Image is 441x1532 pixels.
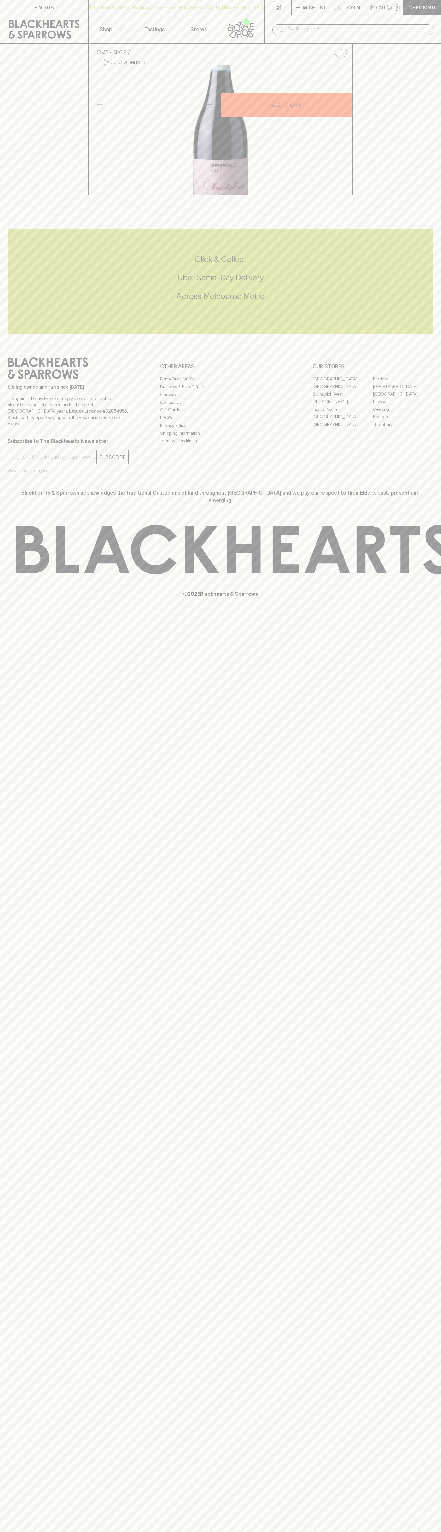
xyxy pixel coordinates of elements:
[97,450,128,464] button: SUBSCRIBE
[160,429,281,437] a: Shipping Information
[8,395,129,427] p: It is against the law to sell or supply alcohol to, or to obtain alcohol on behalf of a person un...
[312,375,373,383] a: [GEOGRAPHIC_DATA]
[396,6,398,9] p: 0
[373,390,433,398] a: [GEOGRAPHIC_DATA]
[177,15,221,43] a: Stores
[89,65,352,195] img: 40541.png
[408,4,437,11] p: Checkout
[160,363,281,370] p: OTHER AREAS
[104,59,145,66] button: Add to wishlist
[69,409,127,414] strong: Liquor License #32064953
[13,452,96,462] input: e.g. jane@blackheartsandsparrows.com.au
[303,4,327,11] p: Wishlist
[373,421,433,428] a: Thornbury
[8,229,433,334] div: Call to action block
[270,101,304,108] p: ADD TO CART
[144,26,165,33] p: Tastings
[160,391,281,398] a: Careers
[8,437,129,445] p: Subscribe to The Blackhearts Newsletter
[370,4,385,11] p: $0.00
[160,437,281,445] a: Terms & Conditions
[190,26,207,33] p: Stores
[312,398,373,405] a: [PERSON_NAME]
[332,46,350,62] button: Add to wishlist
[373,375,433,383] a: Braddon
[89,15,133,43] button: Shop
[8,254,433,264] h5: Click & Collect
[8,384,129,390] p: Sibling owned and run since [DATE]
[312,363,433,370] p: OUR STORES
[100,26,112,33] p: Shop
[160,414,281,421] a: FAQ's
[312,390,373,398] a: Brunswick West
[373,405,433,413] a: Geelong
[160,375,281,383] a: Bottle Drop FAQ's
[312,413,373,421] a: [GEOGRAPHIC_DATA]
[34,4,54,11] p: FIND US
[312,383,373,390] a: [GEOGRAPHIC_DATA]
[8,291,433,301] h5: Across Melbourne Metro
[94,49,108,55] a: HOME
[221,93,352,117] button: ADD TO CART
[132,15,177,43] a: Tastings
[373,413,433,421] a: Prahran
[160,383,281,391] a: Business & Bulk Gifting
[99,453,126,461] p: SUBSCRIBE
[373,398,433,405] a: Fitzroy
[312,421,373,428] a: [GEOGRAPHIC_DATA]
[287,25,428,35] input: Try "Pinot noir"
[312,405,373,413] a: Fitzroy North
[8,467,129,474] p: We will never spam you
[12,489,429,504] p: Blackhearts & Sparrows acknowledges the traditional Custodians of land throughout [GEOGRAPHIC_DAT...
[113,49,126,55] a: SHOP
[160,406,281,414] a: Gift Cards
[345,4,360,11] p: Login
[373,383,433,390] a: [GEOGRAPHIC_DATA]
[160,398,281,406] a: Contact Us
[160,422,281,429] a: Privacy Policy
[8,272,433,283] h5: Uber Same-Day Delivery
